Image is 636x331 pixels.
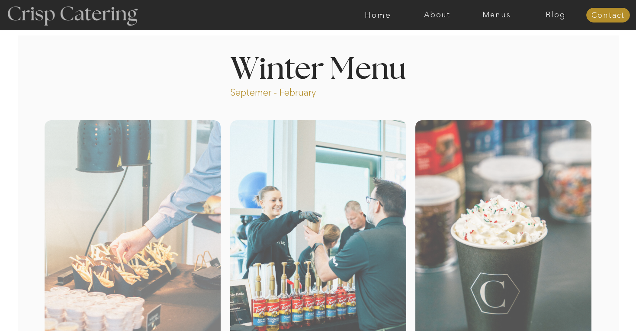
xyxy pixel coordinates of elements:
a: Contact [586,11,630,20]
a: Menus [467,11,526,19]
a: Home [348,11,408,19]
a: About [408,11,467,19]
a: Blog [526,11,585,19]
h1: Winter Menu [198,55,438,80]
p: Septemer - February [230,86,349,96]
